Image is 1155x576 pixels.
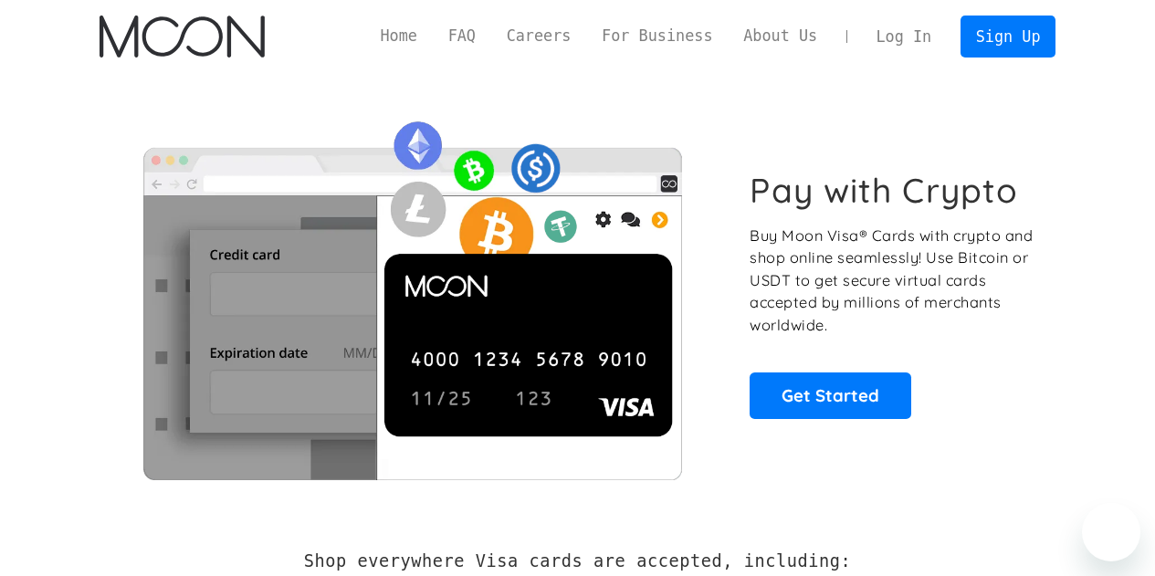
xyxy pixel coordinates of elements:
[100,16,265,58] a: home
[750,225,1035,337] p: Buy Moon Visa® Cards with crypto and shop online seamlessly! Use Bitcoin or USDT to get secure vi...
[100,16,265,58] img: Moon Logo
[100,109,725,479] img: Moon Cards let you spend your crypto anywhere Visa is accepted.
[750,372,911,418] a: Get Started
[586,25,728,47] a: For Business
[1082,503,1140,561] iframe: Button to launch messaging window
[861,16,947,57] a: Log In
[304,551,851,571] h2: Shop everywhere Visa cards are accepted, including:
[728,25,833,47] a: About Us
[750,170,1018,211] h1: Pay with Crypto
[365,25,433,47] a: Home
[491,25,586,47] a: Careers
[961,16,1055,57] a: Sign Up
[433,25,491,47] a: FAQ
